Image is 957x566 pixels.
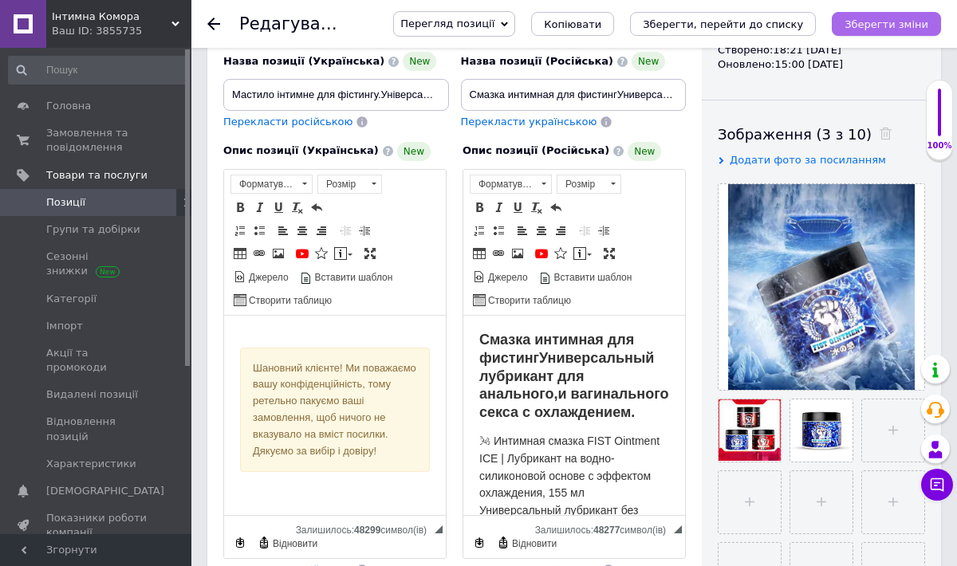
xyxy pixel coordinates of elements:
iframe: Редактор, FEBD949F-1A91-4BB1-BB5D-3D7CD74DCAF0 [463,316,685,515]
a: Додати відео з YouTube [533,245,550,262]
span: Створити таблицю [246,294,332,308]
a: Відновити [494,534,559,552]
a: Підкреслений (⌘+U) [509,198,526,216]
p: Раскройте глубины чувственности вместе с интимным лубрикантом FIST ICE - изысканным сочетанием пр... [16,117,206,371]
a: Підкреслений (⌘+U) [270,198,287,216]
button: Чат з покупцем [921,469,953,501]
span: New [628,142,661,161]
span: [DEMOGRAPHIC_DATA] [46,484,164,498]
a: По центру [533,222,550,239]
a: Відновити [255,534,320,552]
iframe: Редактор, 544881D7-6072-4E4E-ADF0-DA68159C98AD [224,316,446,515]
a: Вставити/видалити нумерований список [231,222,249,239]
a: Повернути (⌘+Z) [547,198,565,216]
a: Максимізувати [361,245,379,262]
span: Створити таблицю [486,294,571,308]
div: Оновлено: 15:00 [DATE] [718,57,925,72]
span: Копіювати [544,18,601,30]
span: Сезонні знижки [46,250,148,278]
a: Зображення [509,245,526,262]
a: Вставити шаблон [297,268,396,285]
a: Вставити повідомлення [571,245,594,262]
a: Форматування [230,175,313,194]
button: Зберегти зміни [832,12,941,36]
a: По лівому краю [274,222,292,239]
span: New [397,142,431,161]
span: Товари та послуги [46,168,148,183]
a: Видалити форматування [289,198,306,216]
a: Розмір [317,175,382,194]
span: Опис позиції (Українська) [223,144,379,156]
span: Розмір [318,175,366,193]
span: Потягніть для зміни розмірів [674,525,682,533]
div: Повернутися назад [207,18,220,30]
a: По лівому краю [514,222,531,239]
a: Збільшити відступ [356,222,373,239]
a: Вставити/Редагувати посилання (⌘+L) [250,245,268,262]
a: Джерело [231,268,291,285]
a: Збільшити відступ [595,222,612,239]
a: Зменшити відступ [337,222,354,239]
span: Замовлення та повідомлення [46,126,148,155]
span: 🌬 Интимная смазка FIST Ointment ICE | Лубрикант на водно-силиконовой основе с эффектом охлаждения... [16,119,196,219]
span: Перекласти українською [461,116,597,128]
div: Кiлькiсть символiв [296,521,435,536]
span: Групи та добірки [46,222,140,237]
span: Перекласти російською [223,116,352,128]
span: Акції та промокоди [46,346,148,375]
a: Таблиця [471,245,488,262]
div: 100% Якість заповнення [926,80,953,160]
a: Розмір [557,175,621,194]
a: Вставити іконку [552,245,569,262]
input: Пошук [8,56,188,85]
button: Копіювати [531,12,614,36]
div: Зображення (3 з 10) [718,124,925,144]
i: Зберегти зміни [845,18,928,30]
span: Видалені позиції [46,387,138,402]
button: Зберегти, перейти до списку [630,12,816,36]
a: Вставити/видалити маркований список [250,222,268,239]
a: Вставити повідомлення [332,245,355,262]
span: Перегляд позиції [400,18,494,29]
span: Характеристики [46,457,136,471]
span: Відновити [270,537,317,551]
a: Видалити форматування [528,198,545,216]
div: Ваш ID: 3855735 [52,24,191,38]
span: Позиції [46,195,85,210]
span: Додати фото за посиланням [730,154,886,166]
a: Жирний (⌘+B) [471,198,488,216]
a: Зробити резервну копію зараз [471,534,488,552]
a: Максимізувати [601,245,618,262]
a: Вставити шаблон [537,268,635,285]
div: 100% [927,140,952,151]
div: Створено: 18:21 [DATE] [718,43,925,57]
span: Категорії [46,292,96,306]
a: Зробити резервну копію зараз [231,534,249,552]
a: Джерело [471,268,530,285]
a: Вставити/Редагувати посилання (⌘+L) [490,245,507,262]
span: New [403,52,436,71]
a: Вставити/видалити маркований список [490,222,507,239]
a: По правому краю [313,222,330,239]
a: Зменшити відступ [576,222,593,239]
a: Таблиця [231,245,249,262]
span: Розмір [557,175,605,193]
a: Створити таблицю [471,291,573,309]
a: Курсив (⌘+I) [250,198,268,216]
input: Наприклад, H&M жіноча сукня зелена 38 розмір вечірня максі з блискітками [223,79,449,111]
a: По центру [293,222,311,239]
span: New [632,52,665,71]
a: Курсив (⌘+I) [490,198,507,216]
span: Джерело [486,271,528,285]
a: Створити таблицю [231,291,334,309]
span: Форматування [231,175,297,193]
a: По правому краю [552,222,569,239]
span: Назва позиції (Російська) [461,55,614,67]
span: Назва позиції (Українська) [223,55,384,67]
div: Кiлькiсть символiв [535,521,674,536]
a: Повернути (⌘+Z) [308,198,325,216]
a: Вставити іконку [313,245,330,262]
span: Відновлення позицій [46,415,148,443]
